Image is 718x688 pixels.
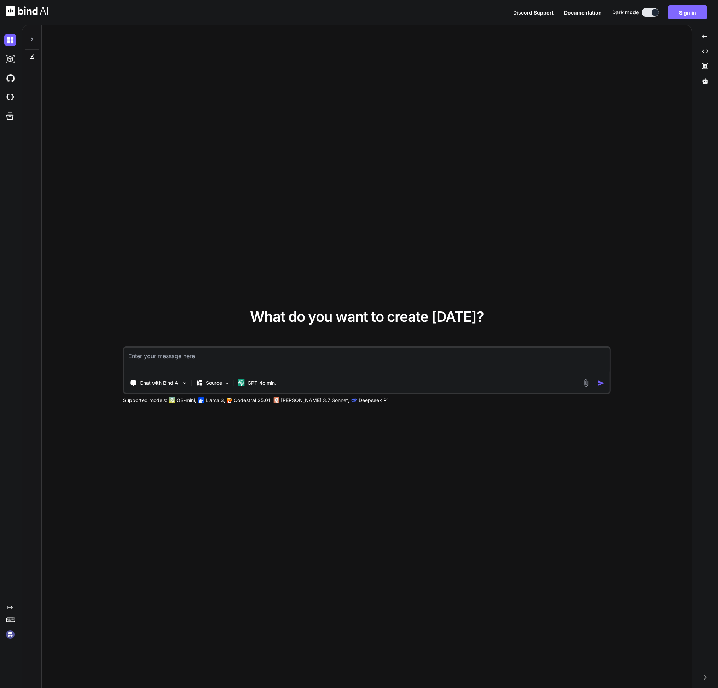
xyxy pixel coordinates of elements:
[206,379,222,386] p: Source
[176,397,196,404] p: O3-mini,
[668,5,707,19] button: Sign in
[564,10,602,16] span: Documentation
[227,398,232,403] img: Mistral-AI
[4,629,16,641] img: signin
[169,397,175,403] img: GPT-4
[250,308,484,325] span: What do you want to create [DATE]?
[198,397,204,403] img: Llama2
[274,397,279,403] img: claude
[140,379,180,386] p: Chat with Bind AI
[564,9,602,16] button: Documentation
[513,10,554,16] span: Discord Support
[281,397,349,404] p: [PERSON_NAME] 3.7 Sonnet,
[234,397,272,404] p: Codestral 25.01,
[4,53,16,65] img: darkAi-studio
[582,379,590,387] img: attachment
[248,379,278,386] p: GPT-4o min..
[4,72,16,84] img: githubDark
[6,6,48,16] img: Bind AI
[352,397,357,403] img: claude
[4,91,16,103] img: cloudideIcon
[597,379,604,387] img: icon
[513,9,554,16] button: Discord Support
[182,380,188,386] img: Pick Tools
[4,34,16,46] img: darkChat
[123,397,167,404] p: Supported models:
[205,397,225,404] p: Llama 3,
[612,9,639,16] span: Dark mode
[224,380,230,386] img: Pick Models
[359,397,389,404] p: Deepseek R1
[238,379,245,386] img: GPT-4o mini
